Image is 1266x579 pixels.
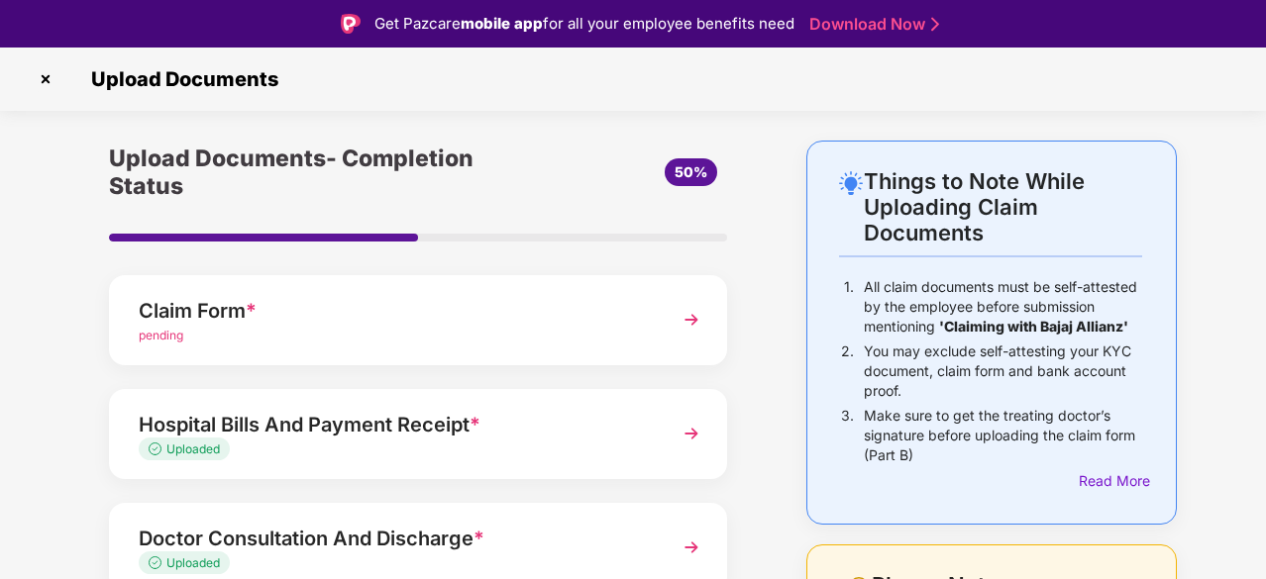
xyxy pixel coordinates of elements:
div: Claim Form [139,295,651,327]
p: All claim documents must be self-attested by the employee before submission mentioning [864,277,1142,337]
div: Hospital Bills And Payment Receipt [139,409,651,440]
div: Read More [1079,470,1142,492]
p: Make sure to get the treating doctor’s signature before uploading the claim form (Part B) [864,406,1142,465]
img: svg+xml;base64,PHN2ZyBpZD0iTmV4dCIgeG1sbnM9Imh0dHA6Ly93d3cudzMub3JnLzIwMDAvc3ZnIiB3aWR0aD0iMzYiIG... [674,302,709,338]
img: Stroke [931,14,939,35]
span: Uploaded [166,441,220,456]
span: 50% [675,163,707,180]
img: svg+xml;base64,PHN2ZyBpZD0iTmV4dCIgeG1sbnM9Imh0dHA6Ly93d3cudzMub3JnLzIwMDAvc3ZnIiB3aWR0aD0iMzYiIG... [674,416,709,451]
p: You may exclude self-attesting your KYC document, claim form and bank account proof. [864,341,1142,401]
span: Uploaded [166,555,220,570]
img: Logo [341,14,361,34]
div: Get Pazcare for all your employee benefits need [374,12,794,36]
img: svg+xml;base64,PHN2ZyB4bWxucz0iaHR0cDovL3d3dy53My5vcmcvMjAwMC9zdmciIHdpZHRoPSIyNC4wOTMiIGhlaWdodD... [839,171,863,195]
img: svg+xml;base64,PHN2ZyBpZD0iQ3Jvc3MtMzJ4MzIiIHhtbG5zPSJodHRwOi8vd3d3LnczLm9yZy8yMDAwL3N2ZyIgd2lkdG... [30,63,61,95]
a: Download Now [809,14,933,35]
span: pending [139,328,183,342]
span: Upload Documents [71,67,288,91]
div: Things to Note While Uploading Claim Documents [864,168,1142,245]
img: svg+xml;base64,PHN2ZyB4bWxucz0iaHR0cDovL3d3dy53My5vcmcvMjAwMC9zdmciIHdpZHRoPSIxMy4zMzMiIGhlaWdodD... [149,556,166,569]
strong: mobile app [461,14,543,33]
b: 'Claiming with Bajaj Allianz' [939,318,1128,335]
img: svg+xml;base64,PHN2ZyBpZD0iTmV4dCIgeG1sbnM9Imh0dHA6Ly93d3cudzMub3JnLzIwMDAvc3ZnIiB3aWR0aD0iMzYiIG... [674,530,709,565]
p: 1. [844,277,854,337]
p: 3. [841,406,854,465]
p: 2. [841,341,854,401]
img: svg+xml;base64,PHN2ZyB4bWxucz0iaHR0cDovL3d3dy53My5vcmcvMjAwMC9zdmciIHdpZHRoPSIxMy4zMzMiIGhlaWdodD... [149,442,166,455]
div: Upload Documents- Completion Status [109,141,521,204]
div: Doctor Consultation And Discharge [139,523,651,554]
